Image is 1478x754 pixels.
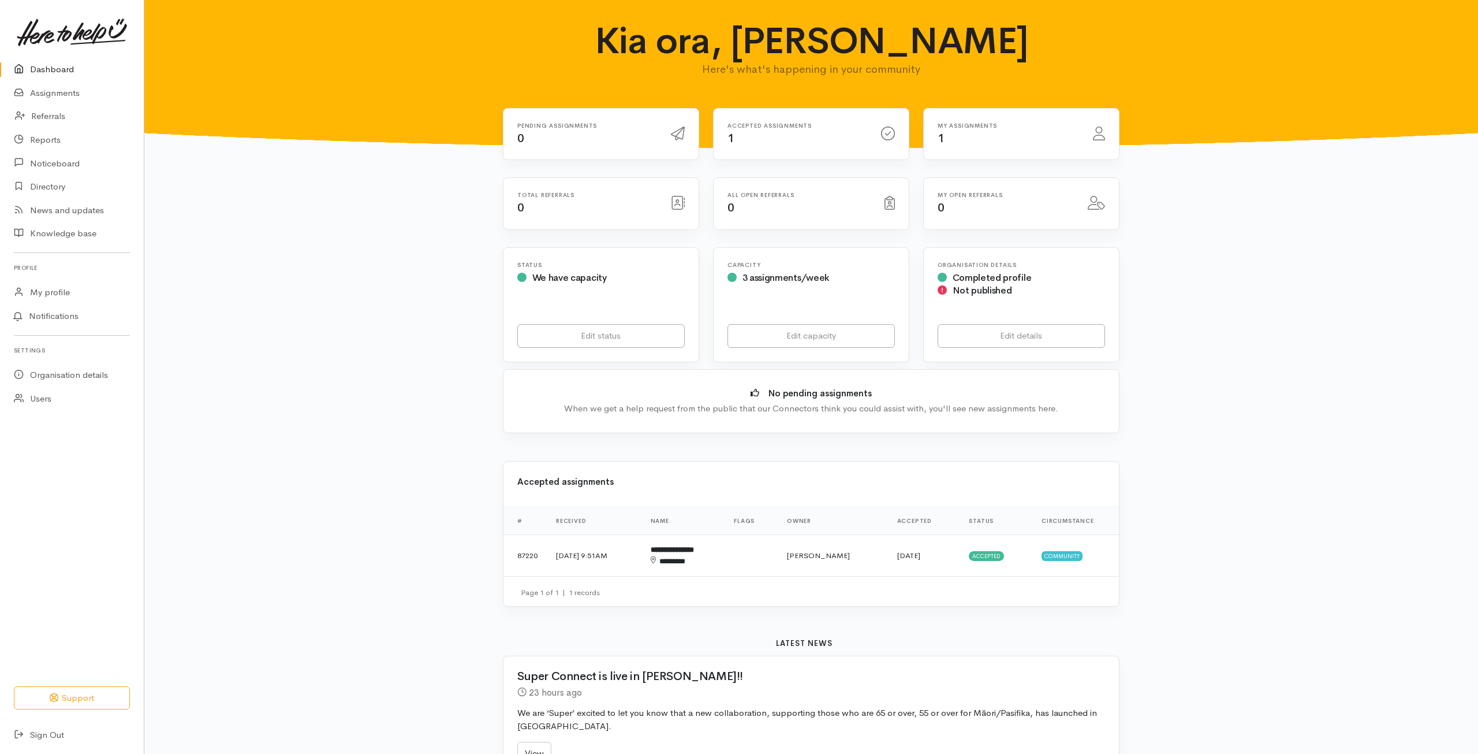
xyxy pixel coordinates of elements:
td: [DATE] 9:51AM [547,535,641,577]
span: 1 [727,131,734,146]
span: Community [1042,551,1083,560]
b: Latest news [776,638,833,648]
b: Accepted assignments [517,476,614,487]
h6: Settings [14,343,130,358]
div: When we get a help request from the public that our Connectors think you could assist with, you'l... [521,402,1102,415]
h6: My assignments [938,122,1079,129]
h6: Capacity [727,262,895,268]
th: Owner [778,507,888,535]
th: Flags [725,507,778,535]
span: Completed profile [953,272,1032,284]
p: Here's what's happening in your community [492,61,1131,77]
a: Edit details [938,324,1105,348]
span: We have capacity [532,272,607,284]
h6: Accepted assignments [727,122,867,129]
th: Circumstance [1032,507,1119,535]
span: 1 [938,131,945,146]
span: 0 [938,200,945,215]
h6: Profile [14,260,130,276]
a: Edit status [517,324,685,348]
h1: Kia ora, [PERSON_NAME] [492,21,1131,61]
td: 87220 [503,535,547,577]
span: 0 [517,200,524,215]
b: No pending assignments [768,388,872,399]
h6: Total referrals [517,192,657,198]
th: Name [641,507,725,535]
h6: My open referrals [938,192,1074,198]
span: 0 [727,200,734,215]
time: 23 hours ago [529,686,582,699]
small: Page 1 of 1 1 records [521,588,600,597]
span: | [562,588,565,597]
span: 3 assignments/week [742,272,829,284]
td: [PERSON_NAME] [778,535,888,577]
button: Support [14,686,130,710]
span: Not published [953,284,1012,296]
h6: All open referrals [727,192,871,198]
time: [DATE] [897,551,920,560]
p: We are ‘Super’ excited to let you know that a new collaboration, supporting those who are 65 or o... [517,707,1105,733]
th: Accepted [888,507,960,535]
th: # [503,507,547,535]
span: Accepted [969,551,1004,560]
a: Edit capacity [727,324,895,348]
h2: Super Connect is live in [PERSON_NAME]!! [517,670,1091,683]
h6: Organisation Details [938,262,1105,268]
th: Status [960,507,1032,535]
h6: Status [517,262,685,268]
span: 0 [517,131,524,146]
h6: Pending assignments [517,122,657,129]
th: Received [547,507,641,535]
